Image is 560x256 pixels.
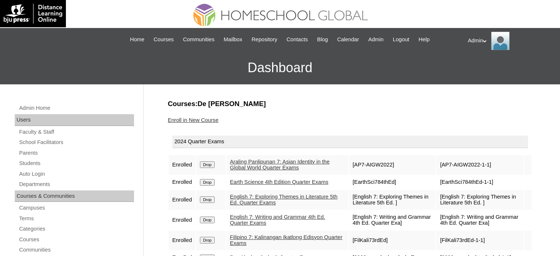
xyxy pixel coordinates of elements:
span: Repository [251,35,277,44]
input: Drop [200,161,214,168]
td: [FilKali73rdEd-1-1] [436,231,523,250]
td: Enrolled [169,231,196,250]
span: Blog [317,35,328,44]
a: Help [415,35,433,44]
a: Faculty & Staff [18,127,134,137]
a: Campuses [18,203,134,213]
a: Students [18,159,134,168]
a: Filipino 7: Kalinangan Ikatlong Edisyon Quarter Exams [230,234,343,246]
div: 2024 Quarter Exams [172,136,528,148]
a: Logout [389,35,413,44]
a: English 7: Writing and Grammar 4th Ed. Quarter Exams [230,214,325,226]
a: Courses [18,235,134,244]
input: Drop [200,237,214,243]
td: Enrolled [169,190,196,210]
td: [English 7: Exploring Themes in Literature 5th Ed. ] [436,190,523,210]
span: Courses [154,35,174,44]
td: [English 7: Writing and Grammar 4th Ed. Quarter Exa] [349,210,436,230]
div: Courses & Communities [15,190,134,202]
td: [AP7-AIGW2022-1-1] [436,155,523,175]
img: Admin Homeschool Global [491,32,510,50]
a: Araling Panlipunan 7: Asian Identity in the Global World Quarter Exams [230,159,330,171]
a: Calendar [334,35,363,44]
a: English 7: Exploring Themes in Literature 5th Ed. Quarter Exams [230,194,338,206]
input: Drop [200,179,214,186]
td: [English 7: Exploring Themes in Literature 5th Ed. ] [349,190,436,210]
a: Terms [18,214,134,223]
a: School Facilitators [18,138,134,147]
a: Mailbox [220,35,246,44]
a: Courses [150,35,177,44]
a: Departments [18,180,134,189]
td: [EarthSci784thEd-1-1] [436,175,523,189]
a: Contacts [283,35,311,44]
td: Enrolled [169,155,196,175]
h3: Courses:De [PERSON_NAME] [168,99,532,109]
a: Admin Home [18,104,134,113]
a: Auto Login [18,169,134,179]
span: Calendar [337,35,359,44]
a: Communities [179,35,218,44]
td: Enrolled [169,210,196,230]
span: Admin [368,35,384,44]
div: Users [15,114,134,126]
span: Mailbox [224,35,243,44]
a: Admin [364,35,387,44]
span: Home [130,35,144,44]
a: Categories [18,224,134,234]
input: Drop [200,217,214,223]
span: Contacts [286,35,308,44]
td: [FilKali73rdEd] [349,231,436,250]
a: Blog [313,35,331,44]
a: Communities [18,245,134,255]
img: logo-white.png [4,4,62,24]
a: Enroll in New Course [168,117,219,123]
span: Logout [393,35,409,44]
span: Communities [183,35,215,44]
span: Help [419,35,430,44]
div: Admin [468,32,553,50]
a: Parents [18,148,134,158]
a: Repository [248,35,281,44]
td: [English 7: Writing and Grammar 4th Ed. Quarter Exa] [436,210,523,230]
td: Enrolled [169,175,196,189]
a: Home [126,35,148,44]
input: Drop [200,196,214,203]
td: [AP7-AIGW2022] [349,155,436,175]
td: [EarthSci784thEd] [349,175,436,189]
h3: Dashboard [4,51,556,84]
a: Earth Science 4th Edition Quarter Exams [230,179,328,185]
